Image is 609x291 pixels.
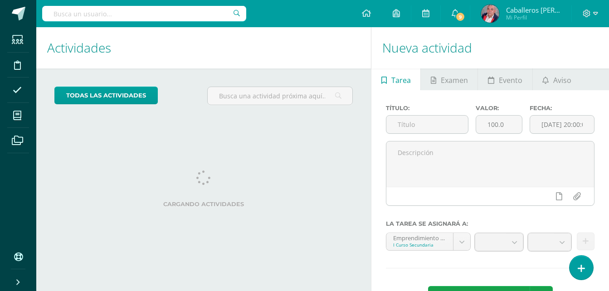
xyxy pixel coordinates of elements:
label: La tarea se asignará a: [386,220,594,227]
span: Evento [499,69,522,91]
input: Puntos máximos [476,116,522,133]
label: Cargando actividades [54,201,353,208]
a: Examen [421,68,477,90]
a: Aviso [533,68,581,90]
div: Emprendimiento para la productividad 'A' [393,233,446,242]
input: Título [386,116,468,133]
img: 718472c83144e4d062e4550837bf6643.png [481,5,499,23]
a: Tarea [371,68,420,90]
label: Título: [386,105,468,112]
a: Evento [478,68,532,90]
h1: Nueva actividad [382,27,598,68]
a: Emprendimiento para la productividad 'A'I Curso Secundaria [386,233,470,250]
input: Busca un usuario... [42,6,246,21]
input: Fecha de entrega [530,116,594,133]
span: Aviso [553,69,571,91]
h1: Actividades [47,27,360,68]
span: 9 [455,12,465,22]
a: todas las Actividades [54,87,158,104]
span: Examen [441,69,468,91]
span: Caballeros [PERSON_NAME] [506,5,560,15]
span: Tarea [391,69,411,91]
input: Busca una actividad próxima aquí... [208,87,352,105]
label: Fecha: [530,105,594,112]
div: I Curso Secundaria [393,242,446,248]
span: Mi Perfil [506,14,560,21]
label: Valor: [476,105,522,112]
